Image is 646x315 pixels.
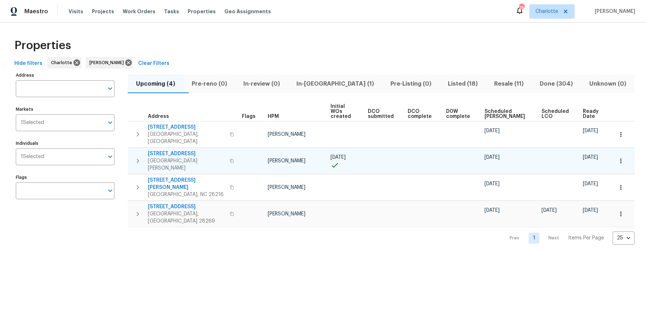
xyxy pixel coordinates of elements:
[484,181,500,186] span: [DATE]
[268,158,305,163] span: [PERSON_NAME]
[446,109,472,119] span: D0W complete
[14,42,71,49] span: Properties
[11,57,45,70] button: Hide filters
[188,8,216,15] span: Properties
[408,109,434,119] span: DCO complete
[188,79,231,89] span: Pre-reno (0)
[585,79,630,89] span: Unknown (0)
[503,232,635,245] nav: Pagination Navigation
[148,124,225,131] span: [STREET_ADDRESS]
[484,155,500,160] span: [DATE]
[132,79,179,89] span: Upcoming (4)
[592,8,635,15] span: [PERSON_NAME]
[268,211,305,216] span: [PERSON_NAME]
[148,114,169,119] span: Address
[331,155,346,160] span: [DATE]
[138,59,169,68] span: Clear Filters
[292,79,378,89] span: In-[GEOGRAPHIC_DATA] (1)
[542,109,571,119] span: Scheduled LCO
[519,4,524,11] div: 78
[148,203,225,210] span: [STREET_ADDRESS]
[16,175,114,180] label: Flags
[484,208,500,213] span: [DATE]
[542,208,557,213] span: [DATE]
[331,104,355,119] span: Initial WOs created
[148,210,225,225] span: [GEOGRAPHIC_DATA], [GEOGRAPHIC_DATA] 28269
[242,114,256,119] span: Flags
[490,79,528,89] span: Resale (11)
[16,141,114,145] label: Individuals
[105,152,115,162] button: Open
[583,208,598,213] span: [DATE]
[16,73,114,77] label: Address
[21,120,44,126] span: 1 Selected
[21,154,44,160] span: 1 Selected
[583,155,598,160] span: [DATE]
[444,79,482,89] span: Listed (18)
[164,9,179,14] span: Tasks
[368,109,396,119] span: DCO submitted
[148,150,225,157] span: [STREET_ADDRESS]
[92,8,114,15] span: Projects
[24,8,48,15] span: Maestro
[105,186,115,196] button: Open
[16,107,114,111] label: Markets
[148,131,225,145] span: [GEOGRAPHIC_DATA], [GEOGRAPHIC_DATA]
[69,8,83,15] span: Visits
[148,157,225,172] span: [GEOGRAPHIC_DATA][PERSON_NAME]
[148,177,225,191] span: [STREET_ADDRESS][PERSON_NAME]
[148,191,225,198] span: [GEOGRAPHIC_DATA], NC 28216
[86,57,133,68] div: [PERSON_NAME]
[135,57,172,70] button: Clear Filters
[535,8,558,15] span: Charlotte
[14,59,42,68] span: Hide filters
[583,109,601,119] span: Ready Date
[51,59,75,66] span: Charlotte
[89,59,127,66] span: [PERSON_NAME]
[268,132,305,137] span: [PERSON_NAME]
[268,114,279,119] span: HPM
[224,8,271,15] span: Geo Assignments
[583,181,598,186] span: [DATE]
[568,234,604,242] p: Items Per Page
[123,8,155,15] span: Work Orders
[536,79,577,89] span: Done (304)
[105,83,115,94] button: Open
[105,118,115,128] button: Open
[583,128,598,133] span: [DATE]
[268,185,305,190] span: [PERSON_NAME]
[484,128,500,133] span: [DATE]
[529,233,539,244] a: Goto page 1
[613,229,635,247] div: 25
[240,79,284,89] span: In-review (0)
[47,57,81,68] div: Charlotte
[484,109,529,119] span: Scheduled [PERSON_NAME]
[387,79,435,89] span: Pre-Listing (0)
